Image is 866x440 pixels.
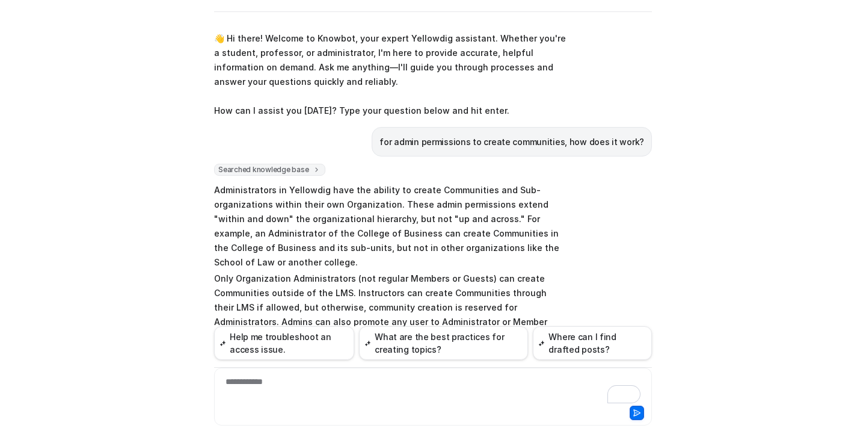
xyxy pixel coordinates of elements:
[214,183,566,270] p: Administrators in Yellowdig have the ability to create Communities and Sub-organizations within t...
[214,164,325,176] span: Searched knowledge base
[214,271,566,358] p: Only Organization Administrators (not regular Members or Guests) can create Communities outside o...
[359,326,528,360] button: What are the best practices for creating topics?
[379,135,644,149] p: for admin permissions to create communities, how does it work?
[214,326,354,360] button: Help me troubleshoot an access issue.
[214,31,566,118] p: 👋 Hi there! Welcome to Knowbot, your expert Yellowdig assistant. Whether you're a student, profes...
[217,376,649,403] div: To enrich screen reader interactions, please activate Accessibility in Grammarly extension settings
[533,326,652,360] button: Where can I find drafted posts?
